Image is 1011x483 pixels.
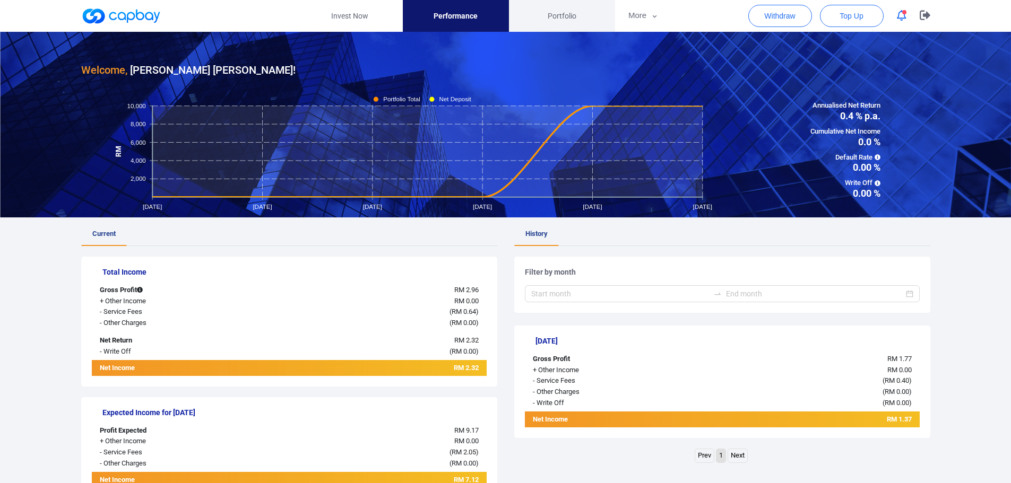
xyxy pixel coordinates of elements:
[713,289,722,298] span: to
[525,354,689,365] div: Gross Profit
[130,157,145,164] tspan: 4,000
[525,414,689,427] div: Net Income
[689,387,920,398] div: ( )
[92,346,256,357] div: - Write Off
[452,448,476,456] span: RM 2.05
[452,319,476,327] span: RM 0.00
[810,137,880,147] span: 0.0 %
[810,111,880,121] span: 0.4 % p.a.
[716,449,725,462] a: Page 1 is your current page
[525,365,689,376] div: + Other Income
[130,139,145,145] tspan: 6,000
[92,447,256,458] div: - Service Fees
[810,163,880,172] span: 0.00 %
[92,436,256,447] div: + Other Income
[810,152,880,163] span: Default Rate
[713,289,722,298] span: swap-right
[748,5,812,27] button: Withdraw
[434,10,478,22] span: Performance
[130,175,145,182] tspan: 2,000
[531,288,709,300] input: Start month
[887,355,912,363] span: RM 1.77
[454,297,479,305] span: RM 0.00
[130,121,145,127] tspan: 8,000
[256,306,487,318] div: ( )
[256,346,487,357] div: ( )
[256,447,487,458] div: ( )
[439,96,471,102] tspan: Net Deposit
[693,204,712,210] tspan: [DATE]
[525,398,689,409] div: - Write Off
[840,11,863,21] span: Top Up
[454,426,479,434] span: RM 9.17
[454,364,479,372] span: RM 2.32
[887,366,912,374] span: RM 0.00
[810,126,880,137] span: Cumulative Net Income
[102,408,487,417] h5: Expected Income for [DATE]
[92,306,256,318] div: - Service Fees
[452,308,476,315] span: RM 0.64
[885,376,909,384] span: RM 0.40
[114,146,122,157] tspan: RM
[810,189,880,198] span: 0.00 %
[548,10,576,22] span: Portfolio
[885,399,909,407] span: RM 0.00
[92,335,256,346] div: Net Return
[525,230,548,238] span: History
[689,375,920,387] div: ( )
[253,204,272,210] tspan: [DATE]
[81,64,127,76] span: Welcome,
[102,267,487,277] h5: Total Income
[81,62,296,78] h3: [PERSON_NAME] [PERSON_NAME] !
[92,230,116,238] span: Current
[454,286,479,294] span: RM 2.96
[810,100,880,111] span: Annualised Net Return
[689,398,920,409] div: ( )
[525,387,689,398] div: - Other Charges
[92,285,256,296] div: Gross Profit
[728,449,747,462] a: Next page
[525,267,920,277] h5: Filter by month
[473,204,492,210] tspan: [DATE]
[454,437,479,445] span: RM 0.00
[885,388,909,396] span: RM 0.00
[887,415,912,423] span: RM 1.37
[256,458,487,469] div: ( )
[92,458,256,469] div: - Other Charges
[383,96,420,102] tspan: Portfolio Total
[454,336,479,344] span: RM 2.32
[92,296,256,307] div: + Other Income
[452,459,476,467] span: RM 0.00
[127,102,145,109] tspan: 10,000
[535,336,920,346] h5: [DATE]
[820,5,884,27] button: Top Up
[810,178,880,189] span: Write Off
[362,204,382,210] tspan: [DATE]
[525,375,689,387] div: - Service Fees
[92,318,256,329] div: - Other Charges
[726,288,904,300] input: End month
[452,347,476,355] span: RM 0.00
[583,204,602,210] tspan: [DATE]
[695,449,714,462] a: Previous page
[143,204,162,210] tspan: [DATE]
[256,318,487,329] div: ( )
[92,425,256,436] div: Profit Expected
[92,363,256,376] div: Net Income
